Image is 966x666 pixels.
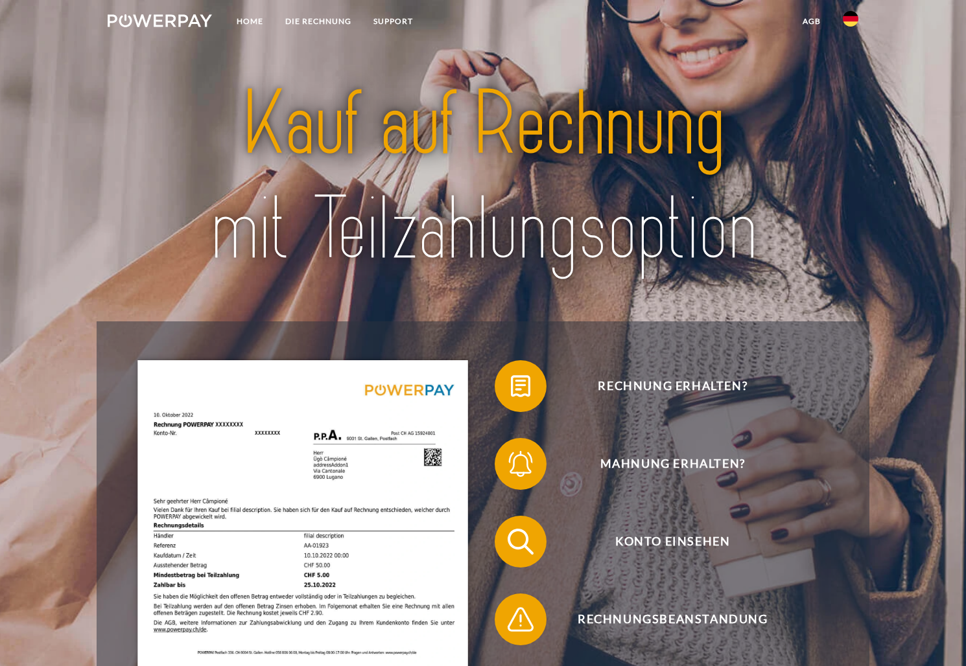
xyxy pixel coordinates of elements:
a: Home [226,10,274,33]
img: qb_bell.svg [504,448,537,480]
button: Konto einsehen [495,516,832,568]
img: title-powerpay_de.svg [145,67,821,287]
a: SUPPORT [362,10,424,33]
img: logo-powerpay-white.svg [108,14,212,27]
button: Mahnung erhalten? [495,438,832,490]
a: DIE RECHNUNG [274,10,362,33]
span: Rechnungsbeanstandung [514,593,832,645]
button: Rechnungsbeanstandung [495,593,832,645]
img: qb_bill.svg [504,370,537,402]
span: Rechnung erhalten? [514,360,832,412]
span: Konto einsehen [514,516,832,568]
a: agb [792,10,832,33]
span: Mahnung erhalten? [514,438,832,490]
img: qb_search.svg [504,525,537,558]
button: Rechnung erhalten? [495,360,832,412]
img: qb_warning.svg [504,603,537,636]
img: de [843,11,858,27]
